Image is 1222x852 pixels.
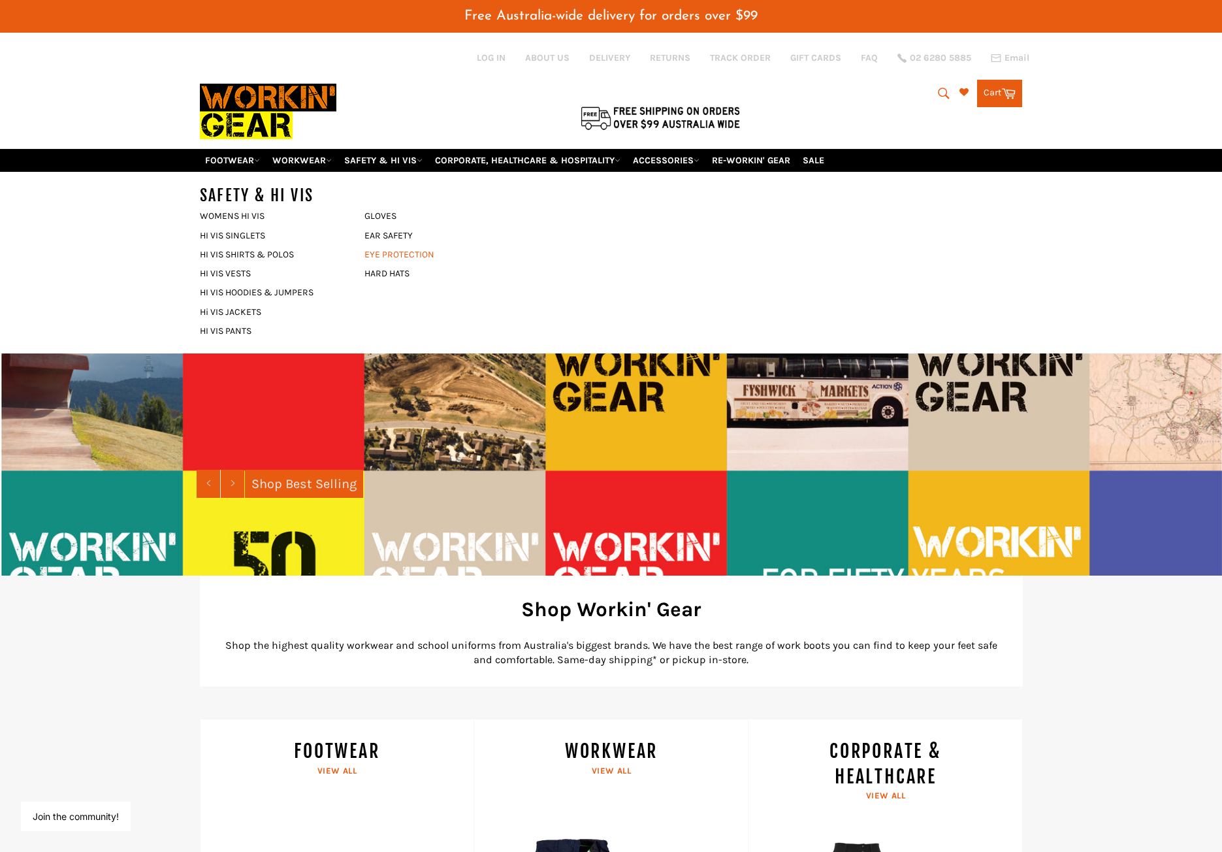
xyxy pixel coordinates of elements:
[977,80,1022,107] a: Cart
[358,245,516,264] a: EYE PROTECTION
[339,149,428,172] a: SAFETY & HI VIS
[358,264,516,283] a: HARD HATS
[1005,54,1029,63] span: Email
[797,149,829,172] a: SALE
[267,149,337,172] a: WORKWEAR
[193,206,351,225] a: WOMENS HI VIS
[650,52,690,64] a: RETURNS
[358,206,516,225] a: GLOVES
[193,264,351,283] a: HI VIS VESTS
[790,52,841,64] a: GIFT CARDS
[710,52,771,64] a: TRACK ORDER
[219,595,1003,623] h2: Shop Workin' Gear
[910,54,971,63] span: 02 6280 5885
[589,52,630,64] a: DELIVERY
[33,811,119,822] button: Join the community!
[430,149,626,172] a: CORPORATE, HEALTHCARE & HOSPITALITY
[464,9,758,23] span: Free Australia-wide delivery for orders over $99
[193,303,351,321] a: Hi VIS JACKETS
[707,149,796,172] a: RE-WORKIN' GEAR
[200,185,364,206] h5: SAFETY & HI VIS
[628,149,705,172] a: ACCESSORIES
[991,53,1029,63] a: Email
[219,638,1003,667] p: Shop the highest quality workwear and school uniforms from Australia's biggest brands. We have th...
[193,283,351,302] a: HI VIS HOODIES & JUMPERS
[245,470,363,498] a: Shop Best Selling
[477,52,506,63] a: Log in
[200,74,336,148] img: Workin Gear leaders in Workwear, Safety Boots, PPE, Uniforms. Australia's No.1 in Workwear
[200,149,265,172] a: FOOTWEAR
[193,245,351,264] a: HI VIS SHIRTS & POLOS
[897,54,971,63] a: 02 6280 5885
[861,52,878,64] a: FAQ
[193,321,351,340] a: HI VIS PANTS
[579,104,742,131] img: Flat $9.95 shipping Australia wide
[193,226,351,245] a: HI VIS SINGLETS
[358,226,516,245] a: EAR SAFETY
[525,52,570,64] a: ABOUT US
